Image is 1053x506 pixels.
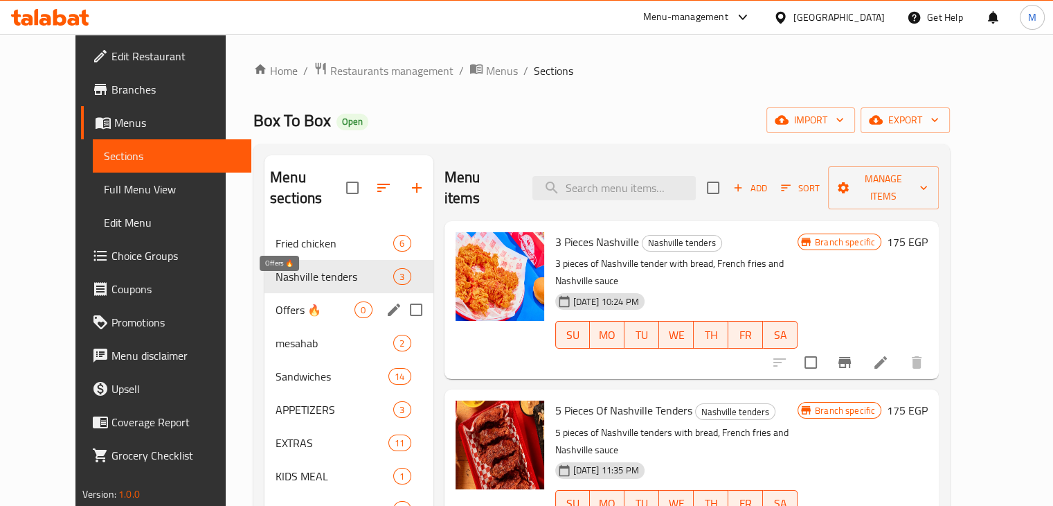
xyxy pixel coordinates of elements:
[111,447,240,464] span: Grocery Checklist
[568,295,645,308] span: [DATE] 10:24 PM
[336,114,368,130] div: Open
[93,139,251,173] a: Sections
[728,177,772,199] span: Add item
[887,401,928,420] h6: 175 EGP
[104,181,240,198] span: Full Menu View
[81,40,251,73] a: Edit Restaurant
[393,268,411,285] div: items
[264,460,433,493] div: KIDS MEAL1
[314,62,453,80] a: Restaurants management
[699,173,728,202] span: Select section
[696,404,775,420] span: Nashville tenders
[555,255,798,290] p: 3 pieces of Nashville tender with bread, French fries and Nashville sauce
[900,346,933,379] button: delete
[809,404,881,417] span: Branch specific
[264,260,433,293] div: Nashville tenders3
[367,171,400,204] span: Sort sections
[111,81,240,98] span: Branches
[642,235,721,251] span: Nashville tenders
[394,470,410,483] span: 1
[766,107,855,133] button: import
[694,321,728,349] button: TH
[114,114,240,131] span: Menus
[642,235,722,252] div: Nashville tenders
[389,370,410,383] span: 14
[728,177,772,199] button: Add
[772,177,828,199] span: Sort items
[276,268,393,285] span: Nashville tenders
[809,236,881,249] span: Branch specific
[459,62,464,79] li: /
[111,414,240,430] span: Coverage Report
[523,62,528,79] li: /
[400,171,433,204] button: Add section
[624,321,659,349] button: TU
[532,176,696,200] input: search
[393,401,411,418] div: items
[264,326,433,360] div: mesahab2
[264,426,433,460] div: EXTRAS11
[555,424,798,459] p: 5 pieces of Nashville tenders with bread, French fries and Nashville sauce
[118,485,140,503] span: 1.0.0
[276,302,354,318] span: Offers 🔥
[444,167,516,209] h2: Menu items
[93,173,251,206] a: Full Menu View
[355,304,371,317] span: 0
[104,214,240,231] span: Edit Menu
[276,468,393,485] span: KIDS MEAL
[731,180,768,196] span: Add
[82,485,116,503] span: Version:
[276,335,393,351] span: mesahab
[793,10,885,25] div: [GEOGRAPHIC_DATA]
[354,302,372,318] div: items
[93,206,251,239] a: Edit Menu
[276,435,388,451] span: EXTRAS
[276,401,393,418] span: APPETIZERS
[330,62,453,79] span: Restaurants management
[104,148,240,164] span: Sections
[394,337,410,350] span: 2
[828,166,939,209] button: Manage items
[81,372,251,405] a: Upsell
[81,405,251,439] a: Coverage Report
[111,381,240,397] span: Upsell
[887,232,928,252] h6: 175 EGP
[659,321,694,349] button: WE
[728,321,763,349] button: FR
[763,321,798,349] button: SA
[270,167,346,209] h2: Menu sections
[393,468,411,485] div: items
[534,62,573,79] span: Sections
[81,73,251,106] a: Branches
[303,62,308,79] li: /
[264,227,433,260] div: Fried chicken6
[695,403,775,420] div: Nashville tenders
[388,435,411,451] div: items
[111,48,240,64] span: Edit Restaurant
[595,325,619,345] span: MO
[699,325,723,345] span: TH
[394,270,410,283] span: 3
[555,232,639,252] span: 3 Pieces Nashville
[394,403,410,417] span: 3
[81,439,251,472] a: Grocery Checklist
[861,107,950,133] button: export
[81,106,251,139] a: Menus
[872,112,939,129] span: export
[276,368,388,385] span: Sandwiches
[111,314,240,331] span: Promotions
[872,354,889,371] a: Edit menu item
[389,437,410,450] span: 11
[486,62,518,79] span: Menus
[630,325,654,345] span: TU
[555,400,692,421] span: 5 Pieces Of Nashville Tenders
[336,116,368,128] span: Open
[338,173,367,202] span: Select all sections
[393,335,411,351] div: items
